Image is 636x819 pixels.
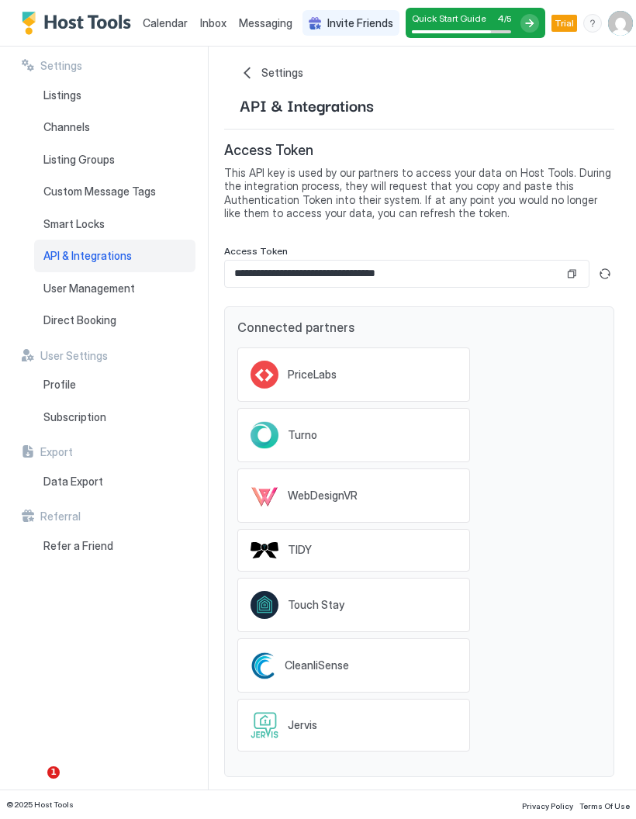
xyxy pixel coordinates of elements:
[237,320,601,335] span: Connected partners
[285,658,349,672] span: CleanliSense
[22,12,138,35] a: Host Tools Logo
[288,718,317,732] span: Jervis
[225,261,564,287] input: Input Field
[288,543,312,557] span: TIDY
[43,185,156,199] span: Custom Message Tags
[40,349,108,363] span: User Settings
[412,12,486,24] span: Quick Start Guide
[288,598,344,612] span: Touch Stay
[237,699,470,752] a: Jervis
[43,410,106,424] span: Subscription
[43,88,81,102] span: Listings
[43,539,113,553] span: Refer a Friend
[200,16,226,29] span: Inbox
[43,153,115,167] span: Listing Groups
[143,16,188,29] span: Calendar
[43,120,90,134] span: Channels
[579,801,630,810] span: Terms Of Use
[34,368,195,401] a: Profile
[240,93,374,116] span: API & Integrations
[237,638,470,693] a: CleanliSense
[43,475,103,489] span: Data Export
[596,264,614,283] button: Generate new token
[224,166,614,220] span: This API key is used by our partners to access your data on Host Tools. During the integration pr...
[288,368,337,382] span: PriceLabs
[16,766,53,803] iframe: Intercom live chat
[34,79,195,112] a: Listings
[240,65,599,81] a: Settings
[34,272,195,305] a: User Management
[522,801,573,810] span: Privacy Policy
[288,489,358,503] span: WebDesignVR
[237,529,470,572] a: TIDY
[288,428,317,442] span: Turno
[43,249,132,263] span: API & Integrations
[224,142,614,160] span: Access Token
[583,14,602,33] div: menu
[239,15,292,31] a: Messaging
[608,11,633,36] div: User profile
[43,282,135,295] span: User Management
[43,313,116,327] span: Direct Booking
[47,766,60,779] span: 1
[579,797,630,813] a: Terms Of Use
[34,465,195,498] a: Data Export
[143,15,188,31] a: Calendar
[34,530,195,562] a: Refer a Friend
[43,378,76,392] span: Profile
[261,66,303,80] span: Settings
[34,401,195,434] a: Subscription
[34,240,195,272] a: API & Integrations
[504,14,511,24] span: / 5
[34,208,195,240] a: Smart Locks
[564,266,579,282] button: Copy
[237,347,470,402] a: PriceLabs
[34,304,195,337] a: Direct Booking
[327,16,393,30] span: Invite Friends
[522,797,573,813] a: Privacy Policy
[224,245,288,257] span: Access Token
[40,445,73,459] span: Export
[239,16,292,29] span: Messaging
[237,468,470,523] a: WebDesignVR
[43,217,105,231] span: Smart Locks
[555,16,574,30] span: Trial
[237,408,470,462] a: Turno
[6,800,74,810] span: © 2025 Host Tools
[200,15,226,31] a: Inbox
[497,12,504,24] span: 4
[237,578,470,632] a: Touch Stay
[34,175,195,208] a: Custom Message Tags
[34,111,195,143] a: Channels
[34,143,195,176] a: Listing Groups
[40,59,82,73] span: Settings
[40,510,81,524] span: Referral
